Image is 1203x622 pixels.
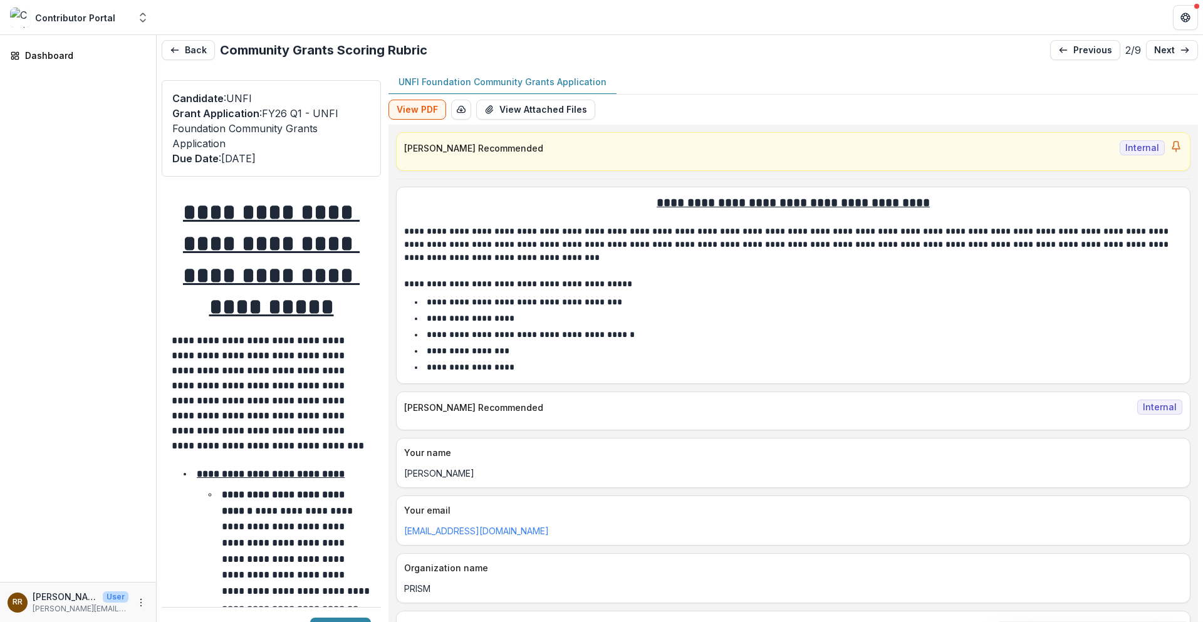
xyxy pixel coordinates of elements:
a: Dashboard [5,45,151,66]
img: Contributor Portal [10,8,30,28]
button: Get Help [1173,5,1198,30]
span: Internal [1137,400,1182,415]
p: UNFI Foundation Community Grants Application [398,75,607,88]
button: Back [162,40,215,60]
p: User [103,591,128,603]
p: : [DATE] [172,151,370,166]
p: : FY26 Q1 - UNFI Foundation Community Grants Application [172,106,370,151]
button: More [133,595,148,610]
span: Internal [1120,140,1165,155]
p: [PERSON_NAME] [33,590,98,603]
span: Due Date [172,152,219,165]
p: [PERSON_NAME] Recommended [404,142,1115,155]
button: View PDF [388,100,446,120]
p: next [1154,45,1175,56]
div: Rachel Reese [13,598,23,606]
p: PRISM [404,582,1182,595]
span: Candidate [172,92,224,105]
button: View Attached Files [476,100,595,120]
p: [PERSON_NAME] Recommended [404,401,1132,414]
h2: Community Grants Scoring Rubric [220,43,427,58]
p: [PERSON_NAME] [404,467,1182,480]
p: 2 / 9 [1125,43,1141,58]
p: previous [1073,45,1112,56]
p: Your name [404,446,1177,459]
button: Open entity switcher [134,5,152,30]
a: [EMAIL_ADDRESS][DOMAIN_NAME] [404,526,549,536]
a: [PERSON_NAME] RecommendedInternal [396,132,1190,171]
span: Grant Application [172,107,259,120]
div: Contributor Portal [35,11,115,24]
p: [PERSON_NAME][EMAIL_ADDRESS][PERSON_NAME][DOMAIN_NAME] [33,603,128,614]
p: : UNFI [172,91,370,106]
a: previous [1050,40,1120,60]
p: Your email [404,504,1177,517]
a: next [1146,40,1198,60]
div: Dashboard [25,49,141,62]
p: Organization name [404,561,1177,574]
